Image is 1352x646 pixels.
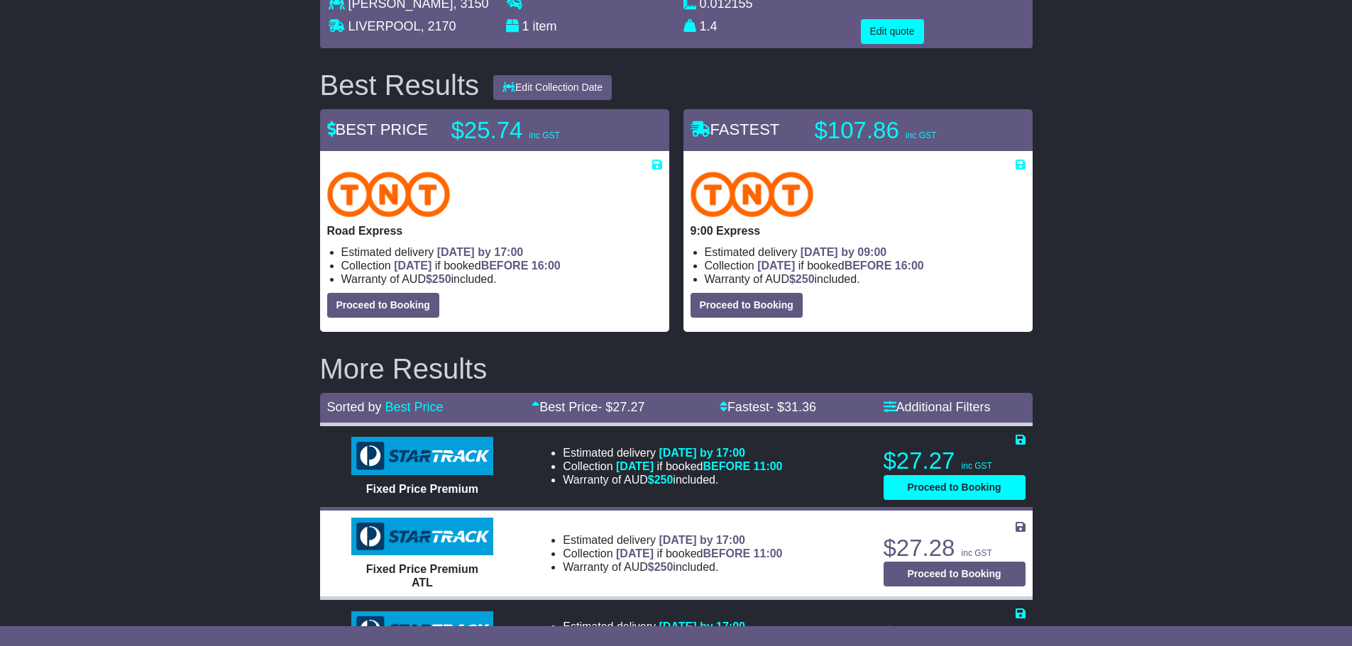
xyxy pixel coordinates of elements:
span: inc GST [906,130,936,140]
li: Collection [341,259,662,272]
span: , 2170 [421,19,456,33]
span: 1.4 [700,19,718,33]
span: [DATE] [616,460,654,472]
li: Collection [563,460,782,473]
span: $ [426,273,451,285]
h2: More Results [320,353,1033,384]
li: Warranty of AUD included. [563,560,782,574]
span: 16:00 [532,260,561,272]
img: StarTrack: Fixed Price Premium ATL [351,518,493,556]
p: $27.27 [884,447,1026,475]
span: - $ [769,400,816,414]
span: if booked [616,460,782,472]
p: $107.86 [815,116,992,145]
span: $ [789,273,815,285]
span: $ [648,474,674,486]
img: TNT Domestic: 9:00 Express [691,172,814,217]
span: BEFORE [703,460,750,472]
span: 250 [654,474,674,486]
button: Proceed to Booking [884,562,1026,586]
li: Estimated delivery [341,245,662,259]
span: 250 [796,273,815,285]
button: Edit quote [861,19,924,44]
li: Estimated delivery [563,533,782,547]
span: inc GST [529,130,560,140]
span: if booked [616,547,782,559]
span: if booked [394,260,560,272]
a: Best Price [385,400,444,414]
li: Estimated delivery [563,620,782,633]
span: 27.27 [612,400,644,414]
span: BEFORE [703,547,750,559]
span: Sorted by [327,400,382,414]
span: [DATE] by 17:00 [659,534,745,546]
li: Warranty of AUD included. [563,473,782,486]
p: Road Express [327,224,662,238]
span: LIVERPOOL [348,19,421,33]
p: 9:00 Express [691,224,1026,238]
p: $25.74 [451,116,629,145]
a: Best Price- $27.27 [532,400,644,414]
li: Collection [705,259,1026,272]
li: Collection [563,547,782,560]
span: [DATE] [394,260,432,272]
span: 31.36 [784,400,816,414]
span: 250 [654,561,674,573]
span: if booked [757,260,923,272]
button: Edit Collection Date [493,75,612,100]
span: [DATE] by 17:00 [437,246,524,258]
li: Warranty of AUD included. [705,272,1026,286]
li: Estimated delivery [563,446,782,460]
span: 11:00 [754,460,783,472]
a: Fastest- $31.36 [720,400,816,414]
button: Proceed to Booking [884,475,1026,500]
span: [DATE] [757,260,795,272]
span: Fixed Price Premium [366,483,478,495]
span: - $ [598,400,644,414]
span: inc GST [962,548,992,558]
span: [DATE] by 17:00 [659,447,745,459]
span: $ [648,561,674,573]
li: Estimated delivery [705,245,1026,259]
span: [DATE] by 09:00 [801,246,887,258]
span: BEFORE [481,260,529,272]
p: $27.28 [884,534,1026,562]
span: BEFORE [845,260,892,272]
span: BEST PRICE [327,121,428,138]
li: Warranty of AUD included. [341,272,662,286]
a: Additional Filters [884,400,991,414]
span: 1 [522,19,529,33]
span: [DATE] by 17:00 [659,620,745,633]
img: TNT Domestic: Road Express [327,172,451,217]
div: Best Results [313,69,487,101]
span: Fixed Price Premium ATL [366,563,478,589]
span: FASTEST [691,121,780,138]
button: Proceed to Booking [327,293,439,318]
span: [DATE] [616,547,654,559]
span: item [533,19,557,33]
button: Proceed to Booking [691,293,803,318]
span: 11:00 [754,547,783,559]
span: 16:00 [895,260,924,272]
span: inc GST [962,461,992,471]
img: StarTrack: Fixed Price Premium [351,437,493,475]
span: 250 [432,273,451,285]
